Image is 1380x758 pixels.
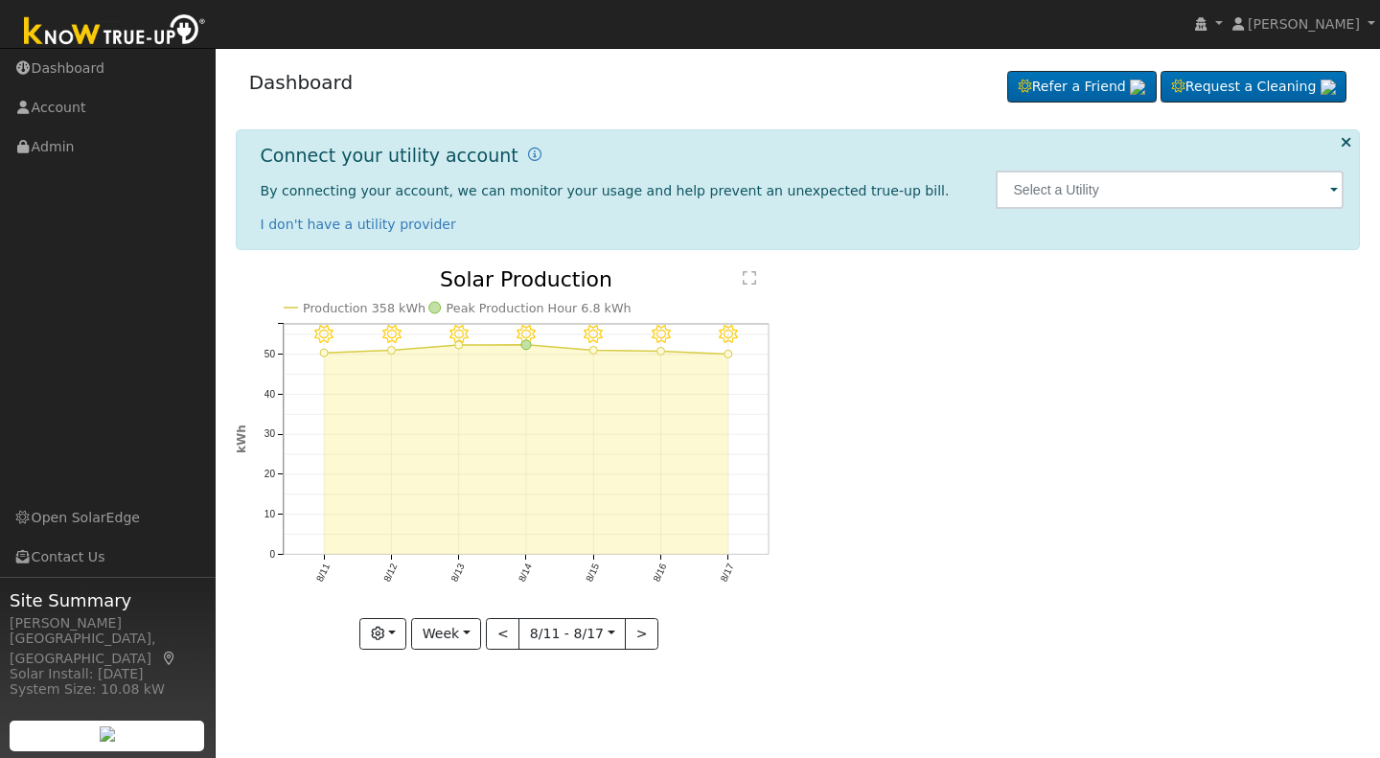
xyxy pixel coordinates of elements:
[261,145,518,167] h1: Connect your utility account
[10,679,205,700] div: System Size: 10.08 kW
[10,664,205,684] div: Solar Install: [DATE]
[1248,16,1360,32] span: [PERSON_NAME]
[1161,71,1346,103] a: Request a Cleaning
[14,11,216,54] img: Know True-Up
[261,183,950,198] span: By connecting your account, we can monitor your usage and help prevent an unexpected true-up bill.
[10,587,205,613] span: Site Summary
[100,726,115,742] img: retrieve
[261,217,456,232] a: I don't have a utility provider
[10,629,205,669] div: [GEOGRAPHIC_DATA], [GEOGRAPHIC_DATA]
[1130,80,1145,95] img: retrieve
[249,71,354,94] a: Dashboard
[1321,80,1336,95] img: retrieve
[10,613,205,633] div: [PERSON_NAME]
[161,651,178,666] a: Map
[1007,71,1157,103] a: Refer a Friend
[996,171,1344,209] input: Select a Utility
